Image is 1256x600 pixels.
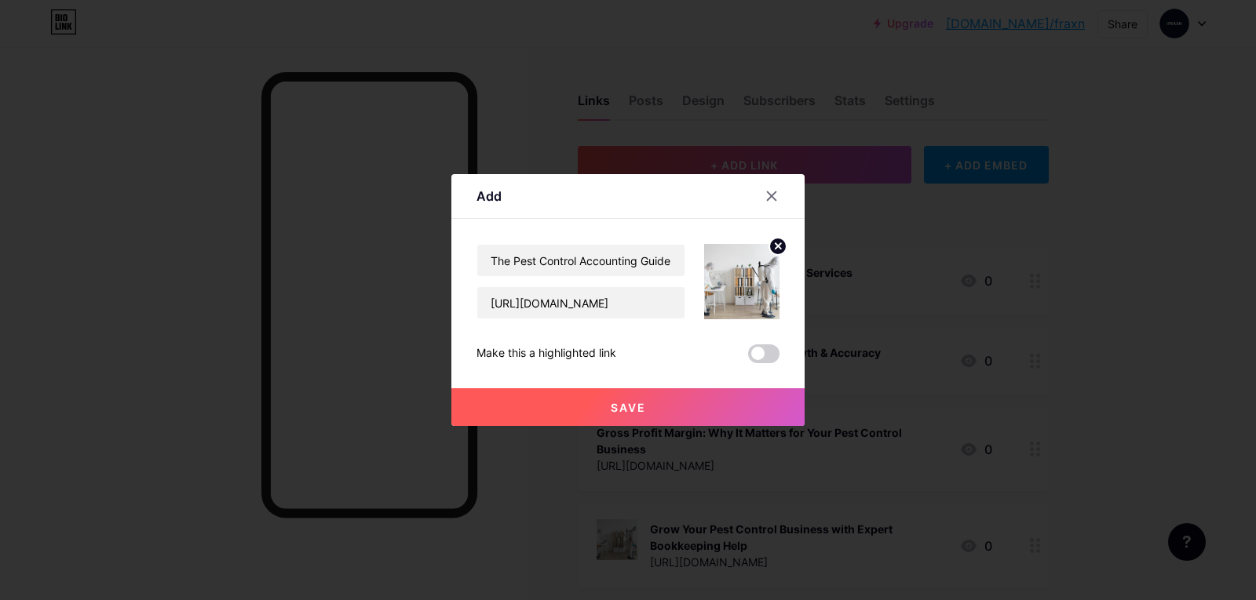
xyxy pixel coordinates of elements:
[451,388,805,426] button: Save
[477,287,685,318] input: URL
[611,401,646,414] span: Save
[476,187,502,205] div: Add
[477,245,685,276] input: Title
[476,344,616,363] div: Make this a highlighted link
[704,244,780,319] img: link_thumbnail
